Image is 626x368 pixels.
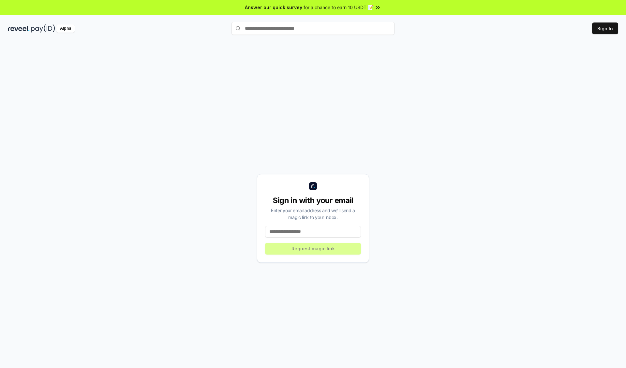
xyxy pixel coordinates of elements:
div: Sign in with your email [265,195,361,206]
div: Alpha [56,24,75,33]
img: pay_id [31,24,55,33]
button: Sign In [592,22,618,34]
div: Enter your email address and we’ll send a magic link to your inbox. [265,207,361,221]
span: Answer our quick survey [245,4,302,11]
img: reveel_dark [8,24,30,33]
span: for a chance to earn 10 USDT 📝 [304,4,373,11]
img: logo_small [309,182,317,190]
